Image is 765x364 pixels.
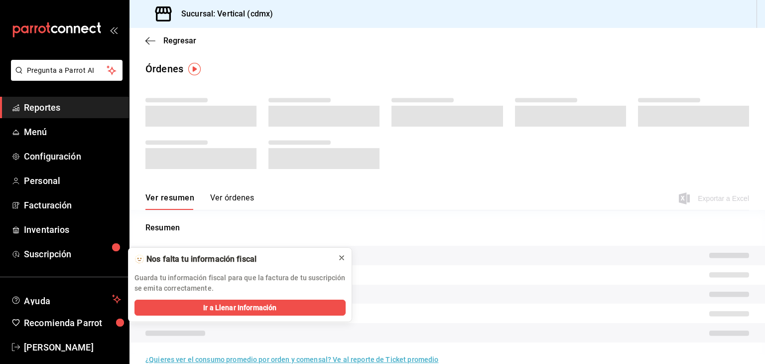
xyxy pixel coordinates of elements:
span: Inventarios [24,223,121,236]
img: Tooltip marker [188,63,201,75]
div: navigation tabs [145,193,254,210]
button: open_drawer_menu [110,26,118,34]
span: [PERSON_NAME] [24,341,121,354]
span: Ir a Llenar Información [203,303,276,313]
span: Reportes [24,101,121,114]
span: Ayuda [24,293,108,305]
span: Pregunta a Parrot AI [27,65,107,76]
div: Órdenes [145,61,183,76]
a: Pregunta a Parrot AI [7,72,123,83]
span: Regresar [163,36,196,45]
button: Regresar [145,36,196,45]
button: Ver órdenes [210,193,254,210]
span: Recomienda Parrot [24,316,121,330]
div: 🫥 Nos falta tu información fiscal [134,254,330,265]
h3: Sucursal: Vertical (cdmx) [173,8,273,20]
span: Facturación [24,198,121,212]
button: Ir a Llenar Información [134,300,346,316]
p: Guarda tu información fiscal para que la factura de tu suscripción se emita correctamente. [134,273,346,294]
p: Resumen [145,222,749,234]
a: ¿Quieres ver el consumo promedio por orden y comensal? Ve al reporte de Ticket promedio [145,356,438,364]
span: Configuración [24,150,121,163]
button: Pregunta a Parrot AI [11,60,123,81]
span: Menú [24,125,121,139]
span: Personal [24,174,121,187]
button: Ver resumen [145,193,194,210]
span: Suscripción [24,247,121,261]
